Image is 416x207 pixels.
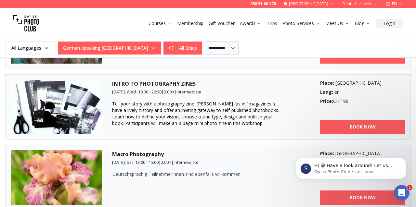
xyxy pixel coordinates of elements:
a: Membership [177,20,203,27]
a: Meet Us [325,20,349,27]
span: Intermediate [176,89,201,95]
span: [DATE], Sat [112,159,133,165]
h3: INTRO TO PHOTOGRAPHY ZINES [112,80,304,88]
button: Membership [175,19,206,28]
span: 18:30 - 20:30 [138,89,162,95]
button: Meet Us [323,19,352,28]
span: Intermediate [174,159,199,165]
span: 90 [343,98,348,104]
a: Trips [267,20,277,27]
button: German-speaking [GEOGRAPHIC_DATA] [58,42,161,55]
iframe: Intercom notifications message [286,144,416,189]
a: 058 51 00 270 [250,1,276,6]
div: CHF [320,98,406,104]
iframe: Intercom live chat [394,185,409,201]
b: BOOK NOW [350,124,376,130]
img: Swiss photo club [13,10,39,36]
button: Gift Voucher [206,19,237,28]
h3: Macro Photography [112,150,304,158]
a: Photo Services [282,20,320,27]
b: Place : [320,80,334,86]
a: Courses [149,20,172,27]
a: BOOK NOW [320,190,406,205]
small: | | | [112,89,201,95]
span: 1 [407,185,412,190]
button: Courses [146,19,175,28]
img: INTRO TO PHOTOGRAPHY ZINES [11,80,102,134]
button: Trips [264,19,280,28]
button: Awards [237,19,264,28]
span: 13:00 - 15:00 [135,159,159,165]
small: | | | [112,159,199,165]
img: Macro Photography [11,150,102,205]
b: Lang : [320,89,333,95]
div: [GEOGRAPHIC_DATA] [320,80,406,86]
span: 2.00 h [164,89,174,95]
p: Deutschsprachig TeilnehmerInnen sind ebenfalls willkommen. [112,171,281,177]
button: Blog [352,19,373,28]
div: en [320,89,406,95]
a: Awards [240,20,262,27]
button: Login [376,19,403,28]
b: Price : [320,98,333,104]
a: Blog [355,20,370,27]
a: Gift Voucher [209,20,235,27]
span: 2.00 h [161,159,171,165]
button: Photo Services [280,19,323,28]
span: Tell your story with a photography zine. [PERSON_NAME] (as in "magazines") have a lively history ... [112,101,279,126]
button: All Languages [5,41,55,55]
span: [DATE], Wed [112,89,136,95]
b: BOOK NOW [350,194,376,201]
span: All Languages [6,42,54,54]
button: All Cities [163,42,202,55]
a: BOOK NOW [320,120,406,134]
